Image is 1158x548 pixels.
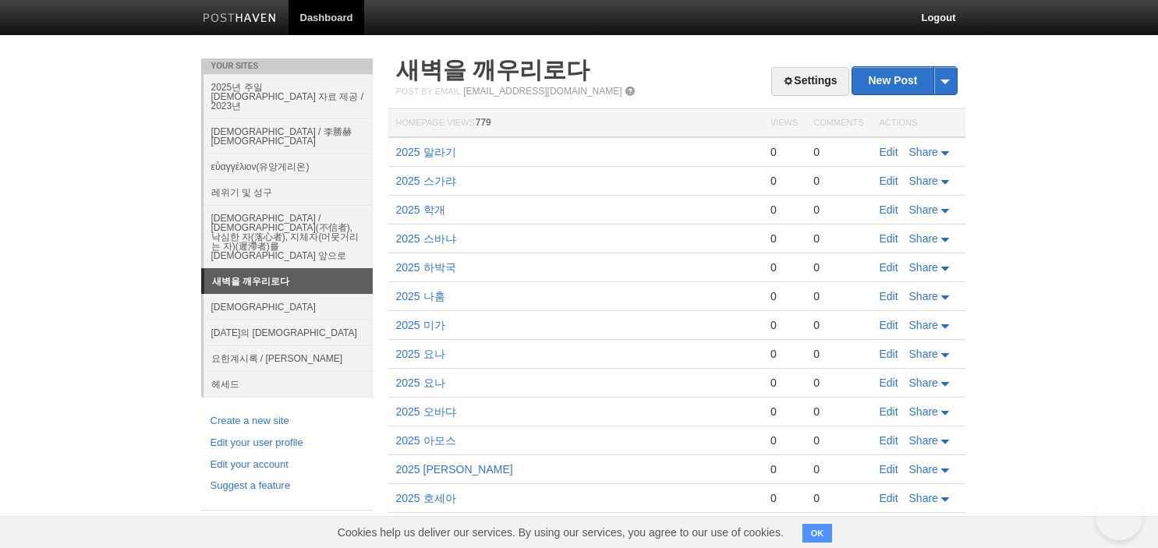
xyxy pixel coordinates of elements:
a: New Post [852,67,956,94]
div: 0 [813,289,863,303]
div: 0 [770,174,798,188]
a: 2025 말라기 [396,146,456,158]
a: Edit [880,203,898,216]
div: 0 [770,289,798,303]
span: Share [909,405,938,418]
div: 0 [813,462,863,476]
span: Share [909,290,938,302]
a: Edit [880,146,898,158]
a: Suggest a feature [211,478,363,494]
span: Share [909,261,938,274]
div: 0 [770,145,798,159]
a: Settings [771,67,848,96]
div: 0 [770,260,798,274]
a: Edit your account [211,457,363,473]
span: Share [909,492,938,504]
button: OK [802,524,833,543]
div: 0 [813,145,863,159]
div: 0 [813,491,863,505]
a: 2025 오바댜 [396,405,456,418]
th: Views [763,109,806,138]
th: Homepage Views [388,109,763,138]
div: 0 [813,232,863,246]
div: 0 [770,462,798,476]
a: 2025 [PERSON_NAME] [396,463,513,476]
a: εὐαγγέλιον(유앙게리온) [204,154,373,179]
a: Edit [880,463,898,476]
span: Share [909,348,938,360]
a: [DEMOGRAPHIC_DATA] / [DEMOGRAPHIC_DATA](不信者), 낙심한 자(落心者), 지체자(머뭇거리는 자)(遲滯者)를 [DEMOGRAPHIC_DATA] 앞으로 [204,205,373,268]
li: Your Sites [201,58,373,74]
a: Edit [880,175,898,187]
span: Share [909,463,938,476]
div: 0 [770,232,798,246]
a: 2025 요나 [396,348,445,360]
div: 0 [813,376,863,390]
div: 0 [813,347,863,361]
div: 0 [813,203,863,217]
a: Edit [880,319,898,331]
a: Edit [880,348,898,360]
a: 헤세드 [204,371,373,397]
a: 2025년 주일 [DEMOGRAPHIC_DATA] 자료 제공 / 2023년 [204,74,373,118]
span: Share [909,319,938,331]
a: Edit your user profile [211,435,363,451]
th: Actions [872,109,965,138]
div: 0 [770,405,798,419]
div: 0 [770,433,798,447]
div: 0 [770,203,798,217]
a: Edit [880,434,898,447]
a: 새벽을 깨우리로다 [204,269,373,294]
a: Edit [880,261,898,274]
span: Post by Email [396,87,461,96]
span: Share [909,203,938,216]
a: Edit [880,232,898,245]
a: 2025 하박국 [396,261,456,274]
a: 2025 학개 [396,203,445,216]
span: Cookies help us deliver our services. By using our services, you agree to our use of cookies. [322,517,799,548]
a: [EMAIL_ADDRESS][DOMAIN_NAME] [463,86,621,97]
span: Share [909,146,938,158]
iframe: Help Scout Beacon - Open [1096,493,1142,540]
a: Edit [880,405,898,418]
span: 779 [476,117,491,128]
img: Posthaven-bar [203,13,277,25]
a: [DEMOGRAPHIC_DATA] / 李勝赫[DEMOGRAPHIC_DATA] [204,118,373,154]
div: 0 [770,318,798,332]
a: 요한계시록 / [PERSON_NAME] [204,345,373,371]
span: Share [909,175,938,187]
a: Edit [880,492,898,504]
div: 0 [813,260,863,274]
a: 새벽을 깨우리로다 [396,57,590,83]
div: 0 [813,405,863,419]
a: 레위기 및 성구 [204,179,373,205]
a: Edit [880,290,898,302]
a: 2025 나훔 [396,290,445,302]
a: Edit [880,377,898,389]
a: [DEMOGRAPHIC_DATA] [204,294,373,320]
div: 0 [770,347,798,361]
a: 2025 아모스 [396,434,456,447]
a: 2025 호세아 [396,492,456,504]
a: [DATE]의 [DEMOGRAPHIC_DATA] [204,320,373,345]
div: 0 [770,491,798,505]
a: 2025 요나 [396,377,445,389]
a: 2025 스가랴 [396,175,456,187]
span: Share [909,434,938,447]
span: Share [909,377,938,389]
span: Share [909,232,938,245]
div: 0 [813,318,863,332]
div: 0 [770,376,798,390]
a: 2025 스바냐 [396,232,456,245]
div: 0 [813,433,863,447]
div: 0 [813,174,863,188]
th: Comments [806,109,871,138]
a: 2025 미가 [396,319,445,331]
a: Create a new site [211,413,363,430]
